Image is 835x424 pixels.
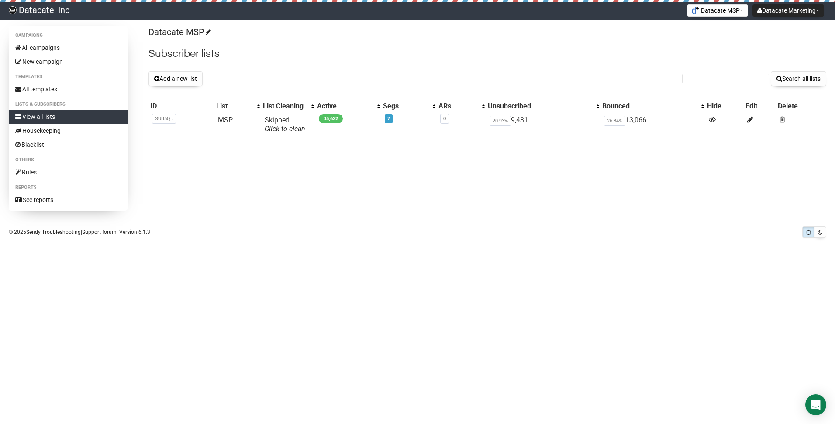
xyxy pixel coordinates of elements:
th: Unsubscribed: No sort applied, activate to apply an ascending sort [486,100,600,112]
a: 0 [443,116,446,122]
div: Delete [778,102,825,111]
div: Open Intercom Messenger [805,394,826,415]
button: Datacate Marketing [752,4,824,17]
span: SUB5Q.. [152,114,176,124]
div: Active [317,102,373,111]
th: List: No sort applied, activate to apply an ascending sort [214,100,261,112]
img: 167c35847f828ee8240123025530d6eb [9,6,17,14]
a: All templates [9,82,128,96]
div: Hide [707,102,742,111]
th: Active: No sort applied, activate to apply an ascending sort [315,100,381,112]
li: Campaigns [9,30,128,41]
span: Skipped [265,116,305,133]
a: Click to clean [265,125,305,133]
a: Troubleshooting [42,229,81,235]
th: Bounced: No sort applied, activate to apply an ascending sort [600,100,705,112]
a: Support forum [82,229,117,235]
img: 1.png [692,7,699,14]
a: Datacate MSP [148,27,210,37]
a: MSP [218,116,233,124]
a: Blacklist [9,138,128,152]
a: Housekeeping [9,124,128,138]
button: Search all lists [771,71,826,86]
li: Lists & subscribers [9,99,128,110]
a: See reports [9,193,128,207]
th: Edit: No sort applied, sorting is disabled [744,100,776,112]
span: 35,622 [319,114,343,123]
th: List Cleaning: No sort applied, activate to apply an ascending sort [261,100,315,112]
a: View all lists [9,110,128,124]
a: Sendy [26,229,41,235]
div: ID [150,102,213,111]
p: © 2025 | | | Version 6.1.3 [9,227,150,237]
th: Segs: No sort applied, activate to apply an ascending sort [381,100,437,112]
div: Unsubscribed [488,102,592,111]
th: ID: No sort applied, sorting is disabled [148,100,214,112]
li: Others [9,155,128,165]
button: Datacate MSP [687,4,748,17]
a: New campaign [9,55,128,69]
div: Segs [383,102,428,111]
th: Delete: No sort applied, sorting is disabled [776,100,826,112]
div: List [216,102,252,111]
div: Bounced [602,102,697,111]
span: 26.84% [604,116,625,126]
div: Edit [745,102,774,111]
td: 13,066 [600,112,705,137]
a: All campaigns [9,41,128,55]
span: 20.93% [490,116,511,126]
li: Templates [9,72,128,82]
th: Hide: No sort applied, sorting is disabled [705,100,743,112]
div: ARs [438,102,477,111]
th: ARs: No sort applied, activate to apply an ascending sort [437,100,486,112]
a: Rules [9,165,128,179]
td: 9,431 [486,112,600,137]
button: Add a new list [148,71,203,86]
h2: Subscriber lists [148,46,826,62]
li: Reports [9,182,128,193]
a: 7 [387,116,390,122]
div: List Cleaning [263,102,307,111]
